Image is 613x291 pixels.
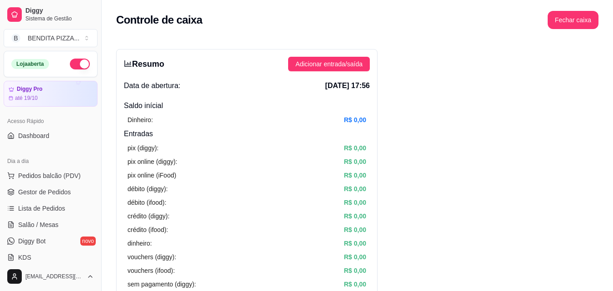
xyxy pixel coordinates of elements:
span: Lista de Pedidos [18,204,65,213]
span: B [11,34,20,43]
span: Diggy Bot [18,237,46,246]
article: R$ 0,00 [344,225,366,235]
article: R$ 0,00 [344,157,366,167]
article: Diggy Pro [17,86,43,93]
button: Fechar caixa [548,11,598,29]
article: vouchers (diggy): [128,252,176,262]
span: Diggy [25,7,94,15]
h4: Saldo inícial [124,100,370,111]
button: [EMAIL_ADDRESS][DOMAIN_NAME] [4,266,98,287]
article: R$ 0,00 [344,143,366,153]
article: sem pagamento (diggy): [128,279,196,289]
article: crédito (ifood): [128,225,168,235]
h2: Controle de caixa [116,13,202,27]
button: Alterar Status [70,59,90,69]
article: débito (ifood): [128,197,167,207]
span: [EMAIL_ADDRESS][DOMAIN_NAME] [25,273,83,280]
span: Gestor de Pedidos [18,187,71,197]
article: R$ 0,00 [344,115,366,125]
article: crédito (diggy): [128,211,170,221]
article: dinheiro: [128,238,152,248]
article: pix online (iFood) [128,170,176,180]
article: R$ 0,00 [344,184,366,194]
article: R$ 0,00 [344,238,366,248]
span: Dashboard [18,131,49,140]
span: Pedidos balcão (PDV) [18,171,81,180]
article: R$ 0,00 [344,211,366,221]
article: R$ 0,00 [344,279,366,289]
button: Pedidos balcão (PDV) [4,168,98,183]
article: pix (diggy): [128,143,158,153]
article: R$ 0,00 [344,266,366,276]
article: débito (diggy): [128,184,168,194]
article: R$ 0,00 [344,252,366,262]
h4: Entradas [124,128,370,139]
span: Data de abertura: [124,80,181,91]
a: Salão / Mesas [4,217,98,232]
span: Sistema de Gestão [25,15,94,22]
a: Gestor de Pedidos [4,185,98,199]
div: Acesso Rápido [4,114,98,128]
article: vouchers (ifood): [128,266,175,276]
article: Dinheiro: [128,115,153,125]
a: Diggy Botnovo [4,234,98,248]
article: até 19/10 [15,94,38,102]
div: Dia a dia [4,154,98,168]
button: Select a team [4,29,98,47]
article: pix online (diggy): [128,157,177,167]
article: R$ 0,00 [344,170,366,180]
a: KDS [4,250,98,265]
a: Lista de Pedidos [4,201,98,216]
span: Adicionar entrada/saída [295,59,363,69]
article: R$ 0,00 [344,197,366,207]
a: Dashboard [4,128,98,143]
span: KDS [18,253,31,262]
a: Diggy Proaté 19/10 [4,81,98,107]
span: Salão / Mesas [18,220,59,229]
button: Adicionar entrada/saída [288,57,370,71]
div: Loja aberta [11,59,49,69]
h3: Resumo [124,58,164,70]
div: BENDITA PIZZA ... [28,34,79,43]
span: bar-chart [124,59,132,68]
span: [DATE] 17:56 [325,80,370,91]
a: DiggySistema de Gestão [4,4,98,25]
